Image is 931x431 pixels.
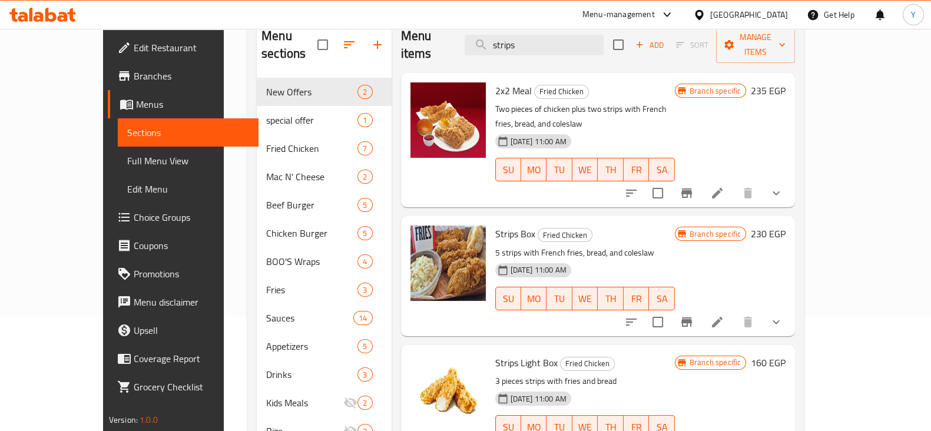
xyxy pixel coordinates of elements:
[577,161,594,178] span: WE
[538,228,592,242] div: Fried Chicken
[108,316,259,344] a: Upsell
[140,412,158,427] span: 1.0.0
[710,186,724,200] a: Edit menu item
[257,360,392,389] div: Drinks3
[495,374,675,389] p: 3 pieces strips with fries and bread
[261,27,317,62] h2: Menu sections
[582,8,655,22] div: Menu-management
[521,158,547,181] button: MO
[266,367,357,382] span: Drinks
[506,393,571,405] span: [DATE] 11:00 AM
[535,85,588,98] span: Fried Chicken
[534,85,589,99] div: Fried Chicken
[501,290,516,307] span: SU
[109,412,138,427] span: Version:
[257,106,392,134] div: special offer1
[134,323,249,337] span: Upsell
[598,287,624,310] button: TH
[734,179,762,207] button: delete
[357,198,372,212] div: items
[108,344,259,373] a: Coverage Report
[257,332,392,360] div: Appetizers5
[266,396,343,410] span: Kids Meals
[762,179,790,207] button: show more
[357,339,372,353] div: items
[634,38,665,52] span: Add
[266,85,357,99] span: New Offers
[716,26,795,63] button: Manage items
[685,85,746,97] span: Branch specific
[257,247,392,276] div: BOO'S Wraps4
[118,118,259,147] a: Sections
[108,373,259,401] a: Grocery Checklist
[465,35,604,55] input: search
[521,287,547,310] button: MO
[725,30,786,59] span: Manage items
[624,158,650,181] button: FR
[685,228,746,240] span: Branch specific
[134,69,249,83] span: Branches
[551,161,568,178] span: TU
[410,226,486,301] img: Strips Box
[495,158,521,181] button: SU
[911,8,916,21] span: Y
[401,27,451,62] h2: Menu items
[649,158,675,181] button: SA
[118,175,259,203] a: Edit Menu
[358,256,372,267] span: 4
[354,313,372,324] span: 14
[654,290,670,307] span: SA
[410,82,486,158] img: 2x2 Meal
[495,246,675,260] p: 5 strips with French fries, bread, and coleslaw
[710,8,788,21] div: [GEOGRAPHIC_DATA]
[551,290,568,307] span: TU
[257,219,392,247] div: Chicken Burger5
[358,284,372,296] span: 3
[602,161,619,178] span: TH
[546,287,572,310] button: TU
[495,225,535,243] span: Strips Box
[617,179,645,207] button: sort-choices
[266,311,353,325] div: Sauces
[577,290,594,307] span: WE
[257,389,392,417] div: Kids Meals2
[127,154,249,168] span: Full Menu View
[266,339,357,353] span: Appetizers
[353,311,372,325] div: items
[358,171,372,183] span: 2
[108,231,259,260] a: Coupons
[108,62,259,90] a: Branches
[672,179,701,207] button: Branch-specific-item
[617,308,645,336] button: sort-choices
[572,287,598,310] button: WE
[526,161,542,178] span: MO
[257,191,392,219] div: Beef Burger5
[134,267,249,281] span: Promotions
[358,341,372,352] span: 5
[358,87,372,98] span: 2
[266,254,357,268] span: BOO'S Wraps
[631,36,668,54] button: Add
[598,158,624,181] button: TH
[526,290,542,307] span: MO
[266,141,357,155] span: Fried Chicken
[751,82,786,99] h6: 235 EGP
[257,276,392,304] div: Fries3
[266,283,357,297] div: Fries
[734,308,762,336] button: delete
[266,198,357,212] span: Beef Burger
[606,32,631,57] span: Select section
[649,287,675,310] button: SA
[769,315,783,329] svg: Show Choices
[546,158,572,181] button: TU
[495,82,532,100] span: 2x2 Meal
[134,352,249,366] span: Coverage Report
[266,170,357,184] span: Mac N' Cheese
[134,238,249,253] span: Coupons
[561,357,614,370] span: Fried Chicken
[108,260,259,288] a: Promotions
[363,31,392,59] button: Add section
[751,354,786,371] h6: 160 EGP
[538,228,592,242] span: Fried Chicken
[134,210,249,224] span: Choice Groups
